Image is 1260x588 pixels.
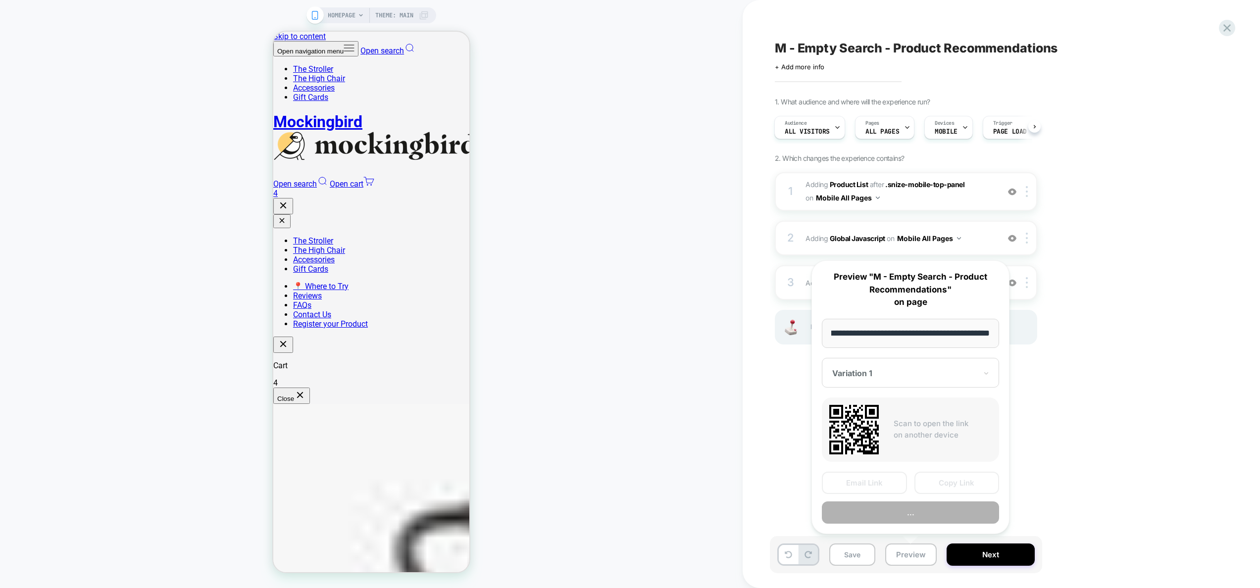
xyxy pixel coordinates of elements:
a: Accessories [20,223,61,233]
span: Devices [935,120,954,127]
span: Theme: MAIN [375,7,413,23]
button: Preview [885,543,937,566]
span: HOMEPAGE [328,7,355,23]
a: The Stroller [20,33,60,42]
span: 1. What audience and where will the experience run? [775,98,930,106]
span: Close [4,363,21,371]
div: 2 [786,228,796,248]
img: down arrow [876,196,880,199]
span: Audience [785,120,807,127]
img: Joystick [781,320,801,335]
button: Next [947,543,1035,566]
a: FAQs [20,269,38,278]
img: down arrow [957,237,961,240]
b: Product List [830,180,868,189]
button: Save [829,543,875,566]
a: Contact Us [20,278,58,288]
span: Adding [806,180,868,189]
span: on [806,192,813,204]
p: Preview "M - Empty Search - Product Recommendations" on page [822,271,999,309]
img: crossed eye [1008,188,1016,196]
a: The High Chair [20,214,72,223]
button: Copy Link [914,472,1000,494]
span: Trigger [993,120,1012,127]
a: 📍 Where to Try [20,250,75,259]
a: Gift Cards [20,233,55,242]
img: crossed eye [1008,234,1016,243]
span: Adding [806,231,994,245]
a: The Stroller [20,204,60,214]
div: 1 [786,182,796,201]
a: Register your Product [20,288,95,297]
span: Open cart [56,147,90,157]
span: Page Load [993,128,1027,135]
img: close [1026,233,1028,244]
span: M - Empty Search - Product Recommendations [775,41,1058,55]
img: close [1026,277,1028,288]
a: Open search [87,14,142,24]
button: Email Link [822,472,907,494]
button: Mobile All Pages [816,191,880,205]
div: 3 [786,273,796,293]
span: MOBILE [935,128,957,135]
p: Scan to open the link on another device [894,418,992,441]
a: Reviews [20,259,49,269]
span: Open navigation menu [4,16,70,23]
span: Open search [87,14,131,24]
span: ALL PAGES [865,128,899,135]
button: Mobile All Pages [897,231,961,245]
a: Gift Cards [20,61,55,70]
span: 2. Which changes the experience contains? [775,154,904,162]
span: on [887,232,894,245]
a: Accessories [20,51,61,61]
span: + Add more info [775,63,824,71]
a: The High Chair [20,42,72,51]
span: Pages [865,120,879,127]
img: close [1026,186,1028,197]
span: .snize-mobile-top-panel [885,180,964,189]
span: All Visitors [785,128,830,135]
span: AFTER [870,180,884,189]
button: ... [822,501,999,524]
b: Global Javascript [830,234,885,243]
